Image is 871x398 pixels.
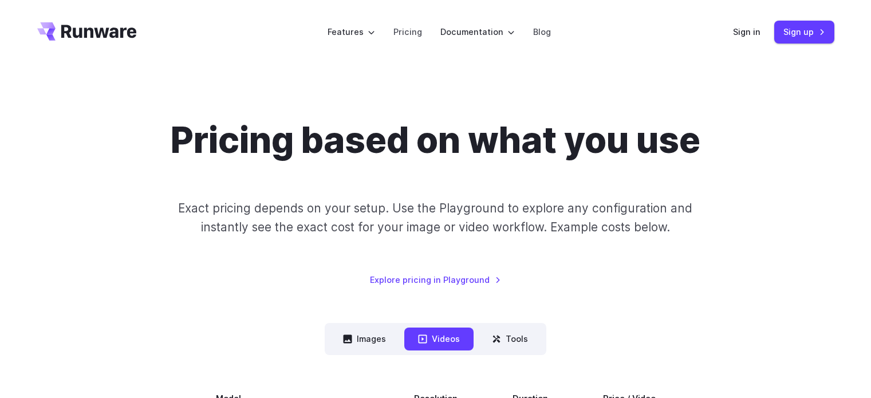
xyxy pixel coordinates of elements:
a: Pricing [393,25,422,38]
h1: Pricing based on what you use [171,119,700,162]
button: Images [329,328,400,350]
button: Tools [478,328,542,350]
a: Go to / [37,22,137,41]
button: Videos [404,328,474,350]
p: Exact pricing depends on your setup. Use the Playground to explore any configuration and instantl... [156,199,714,237]
a: Sign in [733,25,760,38]
label: Documentation [440,25,515,38]
label: Features [328,25,375,38]
a: Blog [533,25,551,38]
a: Explore pricing in Playground [370,273,501,286]
a: Sign up [774,21,834,43]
